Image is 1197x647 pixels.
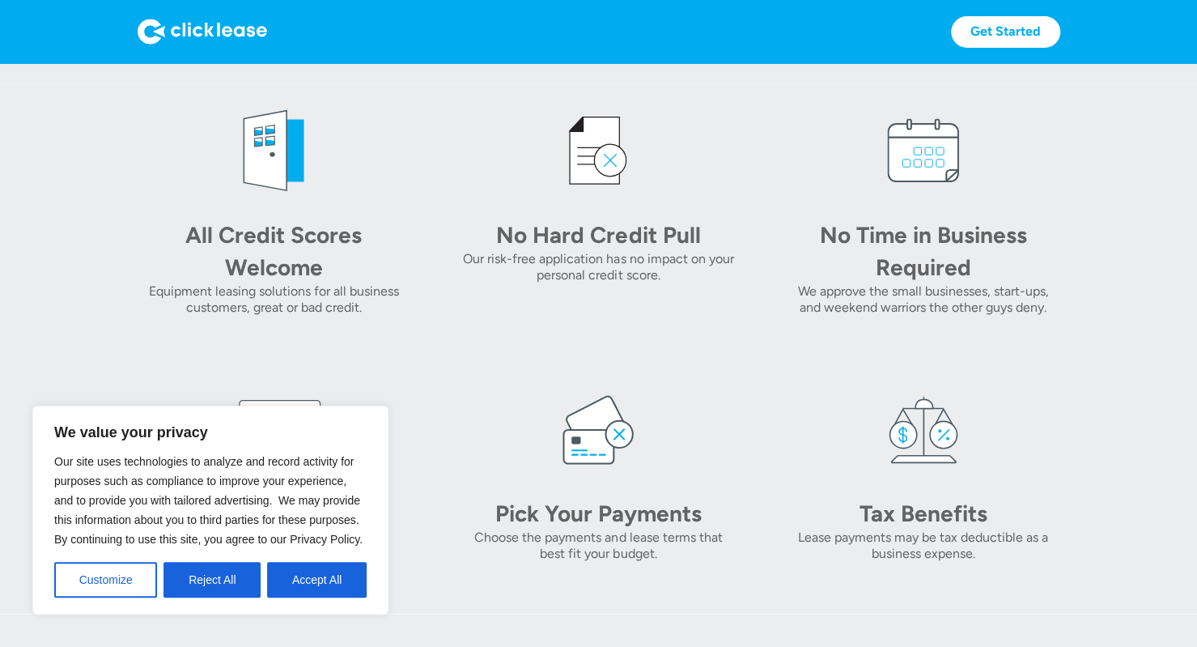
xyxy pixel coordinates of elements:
[550,102,647,199] img: credit icon
[787,283,1059,316] div: We approve the small businesses, start-ups, and weekend warriors the other guys deny.
[462,251,735,283] div: Our risk-free application has no impact on your personal credit score.
[32,406,388,615] div: We value your privacy
[875,381,972,478] img: tax icon
[485,219,711,251] div: No Hard Credit Pull
[810,219,1037,283] div: No Time in Business Required
[163,562,261,598] button: Reject All
[485,497,711,530] div: Pick Your Payments
[267,562,367,598] button: Accept All
[462,530,735,562] div: Choose the payments and lease terms that best fit your budget.
[225,102,322,199] img: welcome icon
[138,19,267,45] img: Logo
[951,16,1060,48] a: Get Started
[875,102,972,199] img: calendar icon
[138,283,410,316] div: Equipment leasing solutions for all business customers, great or bad credit.
[550,381,647,478] img: card icon
[54,455,363,546] span: Our site uses technologies to analyze and record activity for purposes such as compliance to impr...
[225,381,322,478] img: money icon
[787,530,1059,562] div: Lease payments may be tax deductible as a business expense.
[54,562,157,598] button: Customize
[160,219,387,283] div: All Credit Scores Welcome
[810,497,1037,530] div: Tax Benefits
[54,423,367,442] p: We value your privacy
